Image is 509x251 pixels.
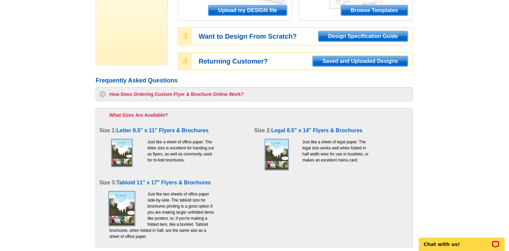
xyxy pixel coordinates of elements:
span: Upload my DESIGN file [208,5,287,15]
div: 3 [178,28,192,45]
div: 4 [178,53,192,70]
iframe: LiveChat chat widget [414,230,509,251]
h4: Legal 8.5" x 14" Flyers & Brochures [254,127,402,134]
a: Upload my DESIGN file [208,5,287,16]
span: Saved and Uploaded Designs [313,56,408,66]
span: Size 3: [99,180,116,185]
a: Design Specification Guide [318,31,408,42]
h3: How Does Ordering Custom Flyer & Brochure Online Work? [99,91,409,98]
a: Browse Templates [341,5,408,16]
span: Size 2: [254,128,271,133]
h4: Tabloid 11" x 17" Flyers & Brochures [99,179,247,186]
h2: Frequently Asked Questions [96,77,413,84]
a: Saved and Uploaded Designs [312,56,408,67]
h3: Want to Design From Scratch? [199,33,412,39]
img: faqflyer1.jpg [99,139,144,174]
p: Just like two sheets of office paper side-by-side. The tabloid size for brochures printing is a g... [109,191,217,240]
h3: Returning Customer? [199,58,412,64]
p: Just like a sheet of legal paper. The legal size works well when folded in half width-wise for us... [264,139,372,163]
span: Design Specification Guide [318,31,408,41]
p: Just like a sheet of office paper. The letter size is excellent for handing out as flyers, as wel... [109,139,217,163]
img: faqflyer2.jpg [254,139,299,174]
h3: What Sizes Are Available? [99,112,409,118]
h4: Letter 8.5" x 11" Flyers & Brochures [99,127,247,134]
img: faqflyer3.jpg [99,191,144,226]
span: Browse Templates [341,5,408,15]
span: Size 1: [99,128,116,133]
